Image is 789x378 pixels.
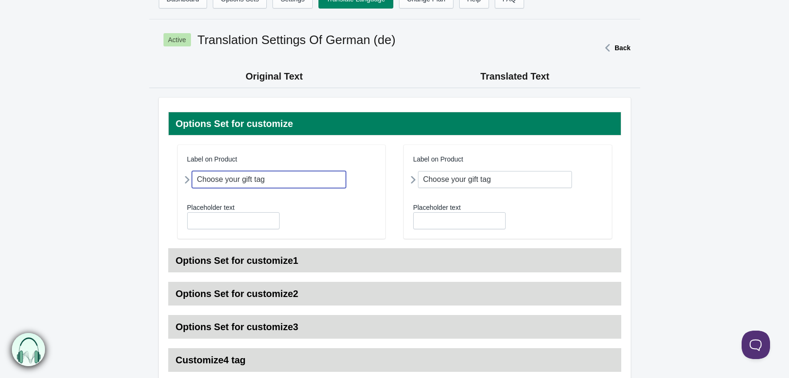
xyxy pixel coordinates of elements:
label: Label on Product [413,154,463,164]
h3: Original Text [159,70,390,83]
p: Active [163,33,191,46]
img: bxm.png [12,333,45,367]
strong: Back [615,44,630,52]
label: Placeholder text [187,203,235,212]
h2: Translation Settings Of German (de) [198,31,396,48]
h3: Options Set for customize3 [168,315,621,339]
label: Label on Product [187,154,237,164]
h3: Options Set for customize2 [168,282,621,306]
h3: Translated Text [399,70,630,83]
h3: Options Set for customize [168,112,621,135]
iframe: Toggle Customer Support [742,331,770,359]
h3: Customize4 tag [168,348,621,372]
label: Placeholder text [413,203,461,212]
h3: Options Set for customize1 [168,249,621,272]
a: Back [600,44,630,52]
